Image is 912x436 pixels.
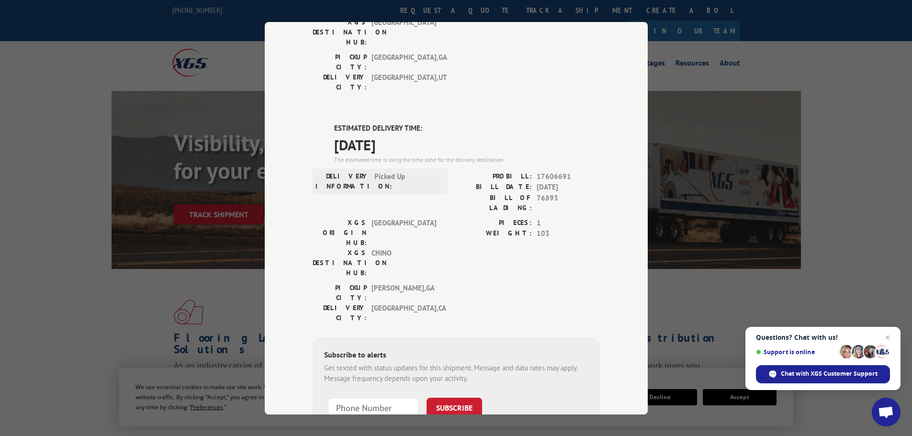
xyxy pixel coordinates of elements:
[334,134,600,155] span: [DATE]
[372,247,436,278] span: CHINO
[456,171,532,182] label: PROBILL:
[537,171,600,182] span: 17606691
[427,397,482,417] button: SUBSCRIBE
[456,192,532,212] label: BILL OF LADING:
[756,348,836,356] span: Support is online
[313,247,367,278] label: XGS DESTINATION HUB:
[456,217,532,228] label: PIECES:
[374,171,439,191] span: Picked Up
[537,182,600,193] span: [DATE]
[313,302,367,323] label: DELIVERY CITY:
[372,52,436,72] span: [GEOGRAPHIC_DATA] , GA
[334,123,600,134] label: ESTIMATED DELIVERY TIME:
[872,398,901,426] div: Open chat
[456,228,532,239] label: WEIGHT:
[372,282,436,302] span: [PERSON_NAME] , GA
[756,365,890,383] div: Chat with XGS Customer Support
[313,52,367,72] label: PICKUP CITY:
[781,369,878,378] span: Chat with XGS Customer Support
[324,362,588,384] div: Get texted with status updates for this shipment. Message and data rates may apply. Message frequ...
[315,171,370,191] label: DELIVERY INFORMATION:
[456,182,532,193] label: BILL DATE:
[537,192,600,212] span: 76893
[313,217,367,247] label: XGS ORIGIN HUB:
[313,72,367,92] label: DELIVERY CITY:
[537,228,600,239] span: 103
[328,397,419,417] input: Phone Number
[882,332,893,343] span: Close chat
[372,302,436,323] span: [GEOGRAPHIC_DATA] , CA
[313,17,367,47] label: XGS DESTINATION HUB:
[372,17,436,47] span: [GEOGRAPHIC_DATA]
[334,155,600,164] div: The estimated time is using the time zone for the delivery destination.
[324,348,588,362] div: Subscribe to alerts
[372,72,436,92] span: [GEOGRAPHIC_DATA] , UT
[756,334,890,341] span: Questions? Chat with us!
[313,282,367,302] label: PICKUP CITY:
[537,217,600,228] span: 1
[372,217,436,247] span: [GEOGRAPHIC_DATA]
